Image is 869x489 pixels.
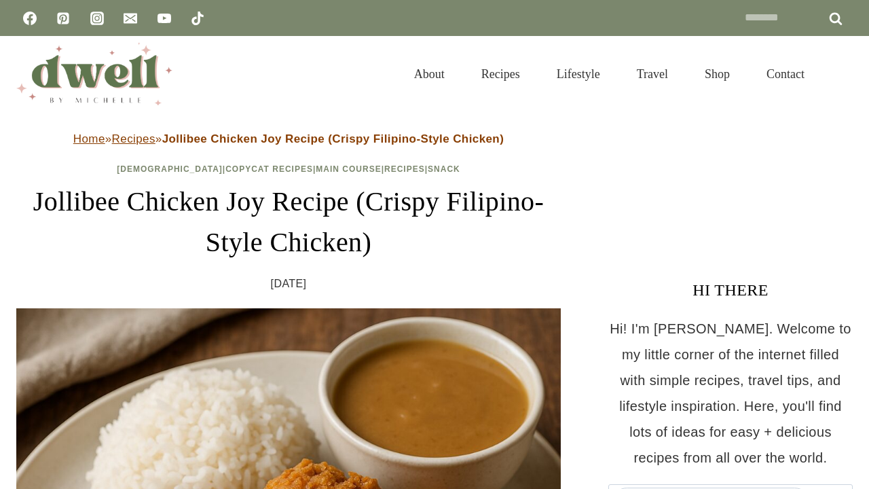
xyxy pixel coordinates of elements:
a: Recipes [112,132,155,145]
a: Recipes [463,50,538,98]
h3: HI THERE [608,278,853,302]
time: [DATE] [271,274,307,294]
nav: Primary Navigation [396,50,823,98]
a: Facebook [16,5,43,32]
a: YouTube [151,5,178,32]
a: Copycat Recipes [225,164,313,174]
a: Pinterest [50,5,77,32]
a: Home [73,132,105,145]
a: Email [117,5,144,32]
a: Snack [428,164,460,174]
a: Main Course [316,164,381,174]
a: Travel [618,50,686,98]
a: TikTok [184,5,211,32]
h1: Jollibee Chicken Joy Recipe (Crispy Filipino-Style Chicken) [16,181,561,263]
span: » » [73,132,504,145]
a: Recipes [384,164,425,174]
a: [DEMOGRAPHIC_DATA] [117,164,223,174]
button: View Search Form [830,62,853,86]
a: Instagram [84,5,111,32]
a: Lifestyle [538,50,618,98]
a: Shop [686,50,748,98]
a: About [396,50,463,98]
span: | | | | [117,164,460,174]
a: Contact [748,50,823,98]
p: Hi! I'm [PERSON_NAME]. Welcome to my little corner of the internet filled with simple recipes, tr... [608,316,853,471]
img: DWELL by michelle [16,43,172,105]
strong: Jollibee Chicken Joy Recipe (Crispy Filipino-Style Chicken) [162,132,504,145]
